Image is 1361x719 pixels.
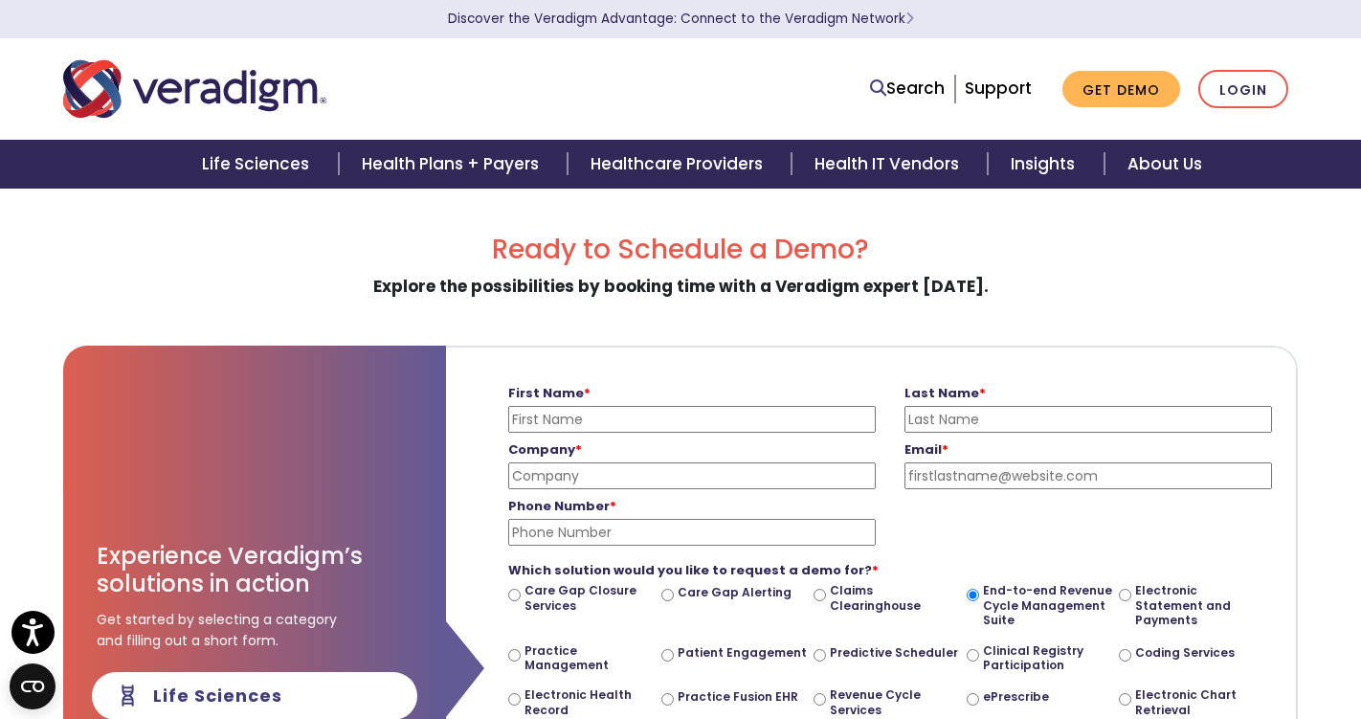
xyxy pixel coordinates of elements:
[508,497,616,515] strong: Phone Number
[678,585,792,600] label: Care Gap Alerting
[905,10,914,28] span: Learn More
[830,583,959,613] label: Claims Clearinghouse
[339,140,568,189] a: Health Plans + Payers
[983,583,1112,628] label: End-to-end Revenue Cycle Management Suite
[678,645,807,661] label: Patient Engagement
[904,384,986,402] strong: Last Name
[63,234,1298,266] h2: Ready to Schedule a Demo?
[179,140,338,189] a: Life Sciences
[524,687,654,717] label: Electronic Health Record
[792,140,988,189] a: Health IT Vendors
[1104,140,1225,189] a: About Us
[508,462,876,489] input: Company
[870,76,945,101] a: Search
[904,440,948,459] strong: Email
[993,600,1338,696] iframe: Drift Chat Widget
[10,663,56,709] button: Open CMP widget
[983,643,1112,673] label: Clinical Registry Participation
[97,609,337,652] span: Get started by selecting a category and filling out a short form.
[983,689,1049,705] label: ePrescribe
[524,583,654,613] label: Care Gap Closure Services
[830,687,959,717] label: Revenue Cycle Services
[524,643,654,673] label: Practice Management
[508,561,879,579] strong: Which solution would you like to request a demo for?
[830,645,958,661] label: Predictive Scheduler
[904,462,1272,489] input: firstlastname@website.com
[1135,583,1264,628] label: Electronic Statement and Payments
[373,275,989,298] strong: Explore the possibilities by booking time with a Veradigm expert [DATE].
[508,384,591,402] strong: First Name
[97,543,413,598] h3: Experience Veradigm’s solutions in action
[508,519,876,546] input: Phone Number
[508,406,876,433] input: First Name
[1135,687,1264,717] label: Electronic Chart Retrieval
[678,689,798,705] label: Practice Fusion EHR
[1062,71,1180,108] a: Get Demo
[568,140,792,189] a: Healthcare Providers
[63,57,326,121] img: Veradigm logo
[965,77,1032,100] a: Support
[448,10,914,28] a: Discover the Veradigm Advantage: Connect to the Veradigm NetworkLearn More
[1198,70,1288,109] a: Login
[904,406,1272,433] input: Last Name
[988,140,1104,189] a: Insights
[508,440,582,459] strong: Company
